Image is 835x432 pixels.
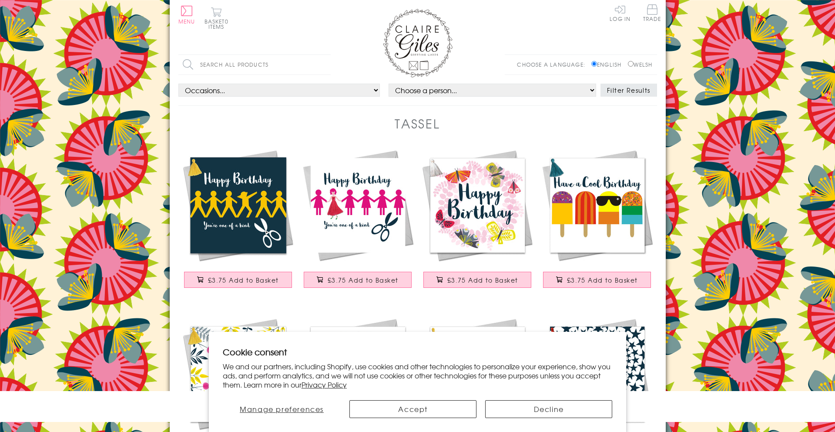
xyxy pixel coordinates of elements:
[178,17,195,25] span: Menu
[567,276,638,284] span: £3.75 Add to Basket
[184,272,292,288] button: £3.75 Add to Basket
[628,61,653,68] label: Welsh
[591,61,626,68] label: English
[517,61,590,68] p: Choose a language:
[240,404,324,414] span: Manage preferences
[304,272,412,288] button: £3.75 Add to Basket
[178,55,331,74] input: Search all products
[298,145,418,265] img: Birthday Card, Paperchain Girls, Embellished with a colourful tassel
[383,9,453,78] img: Claire Giles Greetings Cards
[223,362,613,389] p: We and our partners, including Shopify, use cookies and other technologies to personalize your ex...
[205,7,228,29] button: Basket0 items
[178,145,298,265] img: Birthday Card, Dab Man, One of a Kind, Embellished with a colourful tassel
[600,84,657,97] button: Filter Results
[643,4,661,23] a: Trade
[537,145,657,265] img: Birthday Card, Ice Lollies, Cool Birthday, Embellished with a colourful tassel
[610,4,630,21] a: Log In
[322,55,331,74] input: Search
[447,276,518,284] span: £3.75 Add to Basket
[423,272,531,288] button: £3.75 Add to Basket
[537,145,657,297] a: Birthday Card, Ice Lollies, Cool Birthday, Embellished with a colourful tassel £3.75 Add to Basket
[628,61,634,67] input: Welsh
[543,272,651,288] button: £3.75 Add to Basket
[302,379,347,390] a: Privacy Policy
[178,6,195,24] button: Menu
[591,61,597,67] input: English
[643,4,661,21] span: Trade
[395,115,440,132] h1: Tassel
[208,276,279,284] span: £3.75 Add to Basket
[298,145,418,297] a: Birthday Card, Paperchain Girls, Embellished with a colourful tassel £3.75 Add to Basket
[223,400,341,418] button: Manage preferences
[178,145,298,297] a: Birthday Card, Dab Man, One of a Kind, Embellished with a colourful tassel £3.75 Add to Basket
[223,346,613,358] h2: Cookie consent
[328,276,399,284] span: £3.75 Add to Basket
[418,145,537,297] a: Birthday Card, Butterfly Wreath, Embellished with a colourful tassel £3.75 Add to Basket
[485,400,612,418] button: Decline
[349,400,476,418] button: Accept
[418,145,537,265] img: Birthday Card, Butterfly Wreath, Embellished with a colourful tassel
[208,17,228,30] span: 0 items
